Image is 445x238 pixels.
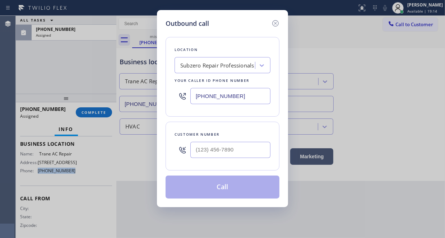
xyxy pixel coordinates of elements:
input: (123) 456-7890 [190,88,270,104]
input: (123) 456-7890 [190,142,270,158]
div: Your caller id phone number [175,77,270,84]
div: Customer number [175,131,270,138]
button: Call [166,176,279,199]
div: Subzero Repair Professionals [180,61,254,70]
div: Location [175,46,270,53]
h5: Outbound call [166,19,209,28]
